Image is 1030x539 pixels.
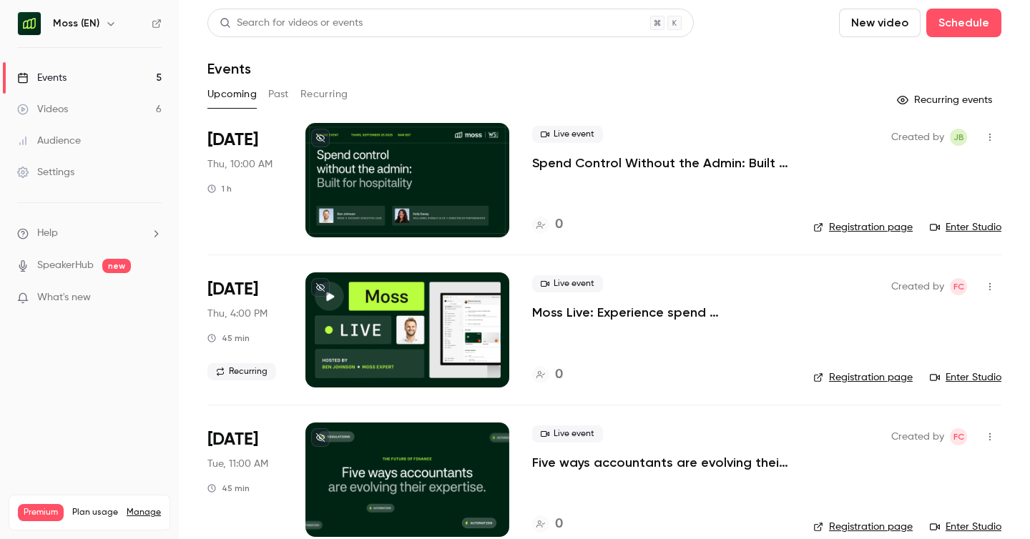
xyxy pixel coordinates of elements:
div: Settings [17,165,74,179]
button: Recurring events [891,89,1001,112]
a: Enter Studio [930,370,1001,385]
span: Recurring [207,363,276,380]
h1: Events [207,60,251,77]
a: 0 [532,365,563,385]
a: 0 [532,515,563,534]
span: What's new [37,290,91,305]
img: Moss (EN) [18,12,41,35]
span: JB [953,129,964,146]
div: Audience [17,134,81,148]
a: Manage [127,507,161,518]
span: Thu, 4:00 PM [207,307,268,321]
span: FC [953,428,964,445]
a: Moss Live: Experience spend management automation with [PERSON_NAME] [532,304,790,321]
h4: 0 [555,515,563,534]
span: [DATE] [207,129,258,152]
a: Registration page [813,370,913,385]
span: Created by [891,278,944,295]
span: Premium [18,504,64,521]
button: Upcoming [207,83,257,106]
button: Recurring [300,83,348,106]
div: Sep 25 Thu, 9:00 AM (Europe/London) [207,123,283,237]
span: Live event [532,126,603,143]
a: Registration page [813,520,913,534]
span: Live event [532,425,603,442]
a: SpeakerHub [37,258,94,273]
button: Past [268,83,289,106]
span: Felicity Cator [950,278,967,295]
span: Tue, 11:00 AM [207,457,268,471]
span: Plan usage [72,507,118,518]
div: Events [17,71,67,85]
div: Videos [17,102,68,117]
div: Oct 14 Tue, 11:00 AM (Europe/Berlin) [207,422,283,537]
span: Felicity Cator [950,428,967,445]
a: 0 [532,215,563,234]
div: 45 min [207,332,250,344]
span: [DATE] [207,428,258,451]
span: FC [953,278,964,295]
a: Enter Studio [930,220,1001,234]
span: Help [37,226,58,241]
div: Search for videos or events [220,16,363,31]
a: Registration page [813,220,913,234]
div: 45 min [207,483,250,494]
h6: Moss (EN) [53,16,99,31]
span: new [102,259,131,273]
span: Live event [532,275,603,292]
a: Spend Control Without the Admin: Built for Hospitality [532,154,790,172]
span: Jara Bockx [950,129,967,146]
span: Created by [891,428,944,445]
span: [DATE] [207,278,258,301]
a: Five ways accountants are evolving their expertise, for the future of finance [532,454,790,471]
div: Oct 2 Thu, 3:00 PM (Europe/London) [207,272,283,387]
button: New video [839,9,921,37]
div: 1 h [207,183,232,194]
a: Enter Studio [930,520,1001,534]
h4: 0 [555,365,563,385]
span: Thu, 10:00 AM [207,157,273,172]
button: Schedule [926,9,1001,37]
li: help-dropdown-opener [17,226,162,241]
span: Created by [891,129,944,146]
h4: 0 [555,215,563,234]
